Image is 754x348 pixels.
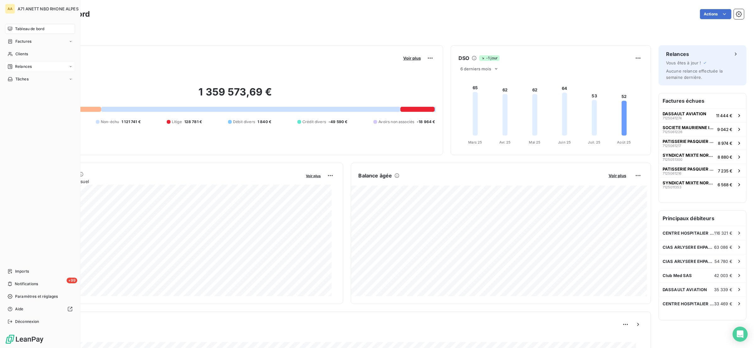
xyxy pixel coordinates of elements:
[617,140,631,144] tspan: Août 25
[714,231,732,236] span: 116 321 €
[5,4,15,14] div: AA
[663,144,681,148] span: 7125061217
[659,122,746,136] button: SOCIETE MAURIENNE INVEST71250612269 042 €
[659,150,746,164] button: SYNDICAT MIXTE NORD DAUPHINE71250513008 880 €
[184,119,202,125] span: 128 781 €
[659,136,746,150] button: PATISSERIE PASQUIER ETOILE71250612178 974 €
[5,304,75,314] a: Aide
[172,119,182,125] span: Litige
[15,64,32,69] span: Relances
[718,182,732,187] span: 6 568 €
[714,245,732,250] span: 63 086 €
[122,119,141,125] span: 1 121 741 €
[733,327,748,342] div: Open Intercom Messenger
[718,155,732,160] span: 8 880 €
[67,278,77,283] span: +99
[35,178,302,185] span: Chiffre d'affaires mensuel
[460,66,491,71] span: 6 derniers mois
[15,51,28,57] span: Clients
[378,119,414,125] span: Avoirs non associés
[663,273,692,278] span: Club Med SAS
[666,68,723,80] span: Aucune relance effectuée la semaine dernière.
[666,50,689,58] h6: Relances
[359,172,392,179] h6: Balance âgée
[666,60,701,65] span: Vous êtes à jour !
[5,62,75,72] a: Relances
[401,55,423,61] button: Voir plus
[5,36,75,46] a: Factures
[417,119,435,125] span: -18 964 €
[663,259,714,264] span: CIAS ARLYSERE EHPAD FLOREAL
[5,334,44,344] img: Logo LeanPay
[15,294,58,299] span: Paramètres et réglages
[5,49,75,59] a: Clients
[663,125,715,130] span: SOCIETE MAURIENNE INVEST
[5,24,75,34] a: Tableau de bord
[659,211,746,226] h6: Principaux débiteurs
[714,273,732,278] span: 42 003 €
[5,74,75,84] a: Tâches
[663,245,714,250] span: CIAS ARLYSERE EHPAD LA NIVEOLE
[718,168,732,173] span: 7 235 €
[609,173,626,178] span: Voir plus
[663,158,682,161] span: 7125051300
[15,76,29,82] span: Tâches
[663,116,682,120] span: 7125041274
[468,140,482,144] tspan: Mars 25
[714,301,732,306] span: 33 469 €
[714,287,732,292] span: 35 339 €
[663,111,706,116] span: DASSAULT AVIATION
[529,140,540,144] tspan: Mai 25
[700,9,731,19] button: Actions
[718,141,732,146] span: 8 974 €
[663,153,715,158] span: SYNDICAT MIXTE NORD DAUPHINE
[663,301,714,306] span: CENTRE HOSPITALIER [GEOGRAPHIC_DATA]
[35,86,435,105] h2: 1 359 573,69 €
[663,130,682,134] span: 7125061226
[663,139,715,144] span: PATISSERIE PASQUIER ETOILE
[258,119,271,125] span: 1 840 €
[101,119,119,125] span: Non-échu
[499,140,511,144] tspan: Avr. 25
[304,173,323,178] button: Voir plus
[558,140,571,144] tspan: Juin 25
[15,26,44,32] span: Tableau de bord
[18,6,79,11] span: A71 ANETT NBD RHONE ALPES
[15,306,24,312] span: Aide
[233,119,255,125] span: Débit divers
[663,171,681,175] span: 7125061216
[716,113,732,118] span: 11 444 €
[5,266,75,276] a: Imports
[659,108,746,122] button: DASSAULT AVIATION712504127411 444 €
[15,39,31,44] span: Factures
[15,319,39,324] span: Déconnexion
[659,164,746,177] button: PATISSERIE PASQUIER ETOILE71250612167 235 €
[306,174,321,178] span: Voir plus
[659,177,746,191] button: SYNDICAT MIXTE NORD DAUPHINE71250113536 568 €
[15,281,38,287] span: Notifications
[588,140,600,144] tspan: Juil. 25
[663,185,681,189] span: 7125011353
[714,259,732,264] span: 54 780 €
[607,173,628,178] button: Voir plus
[717,127,732,132] span: 9 042 €
[302,119,326,125] span: Crédit divers
[15,269,29,274] span: Imports
[479,55,500,61] span: -1 jour
[663,287,707,292] span: DASSAULT AVIATION
[328,119,347,125] span: -49 590 €
[403,56,421,61] span: Voir plus
[663,231,714,236] span: CENTRE HOSPITALIER [GEOGRAPHIC_DATA]
[458,54,469,62] h6: DSO
[663,166,715,171] span: PATISSERIE PASQUIER ETOILE
[659,93,746,108] h6: Factures échues
[663,180,715,185] span: SYNDICAT MIXTE NORD DAUPHINE
[5,291,75,302] a: Paramètres et réglages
